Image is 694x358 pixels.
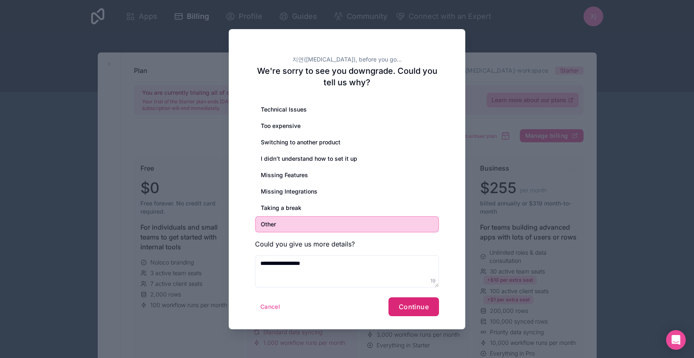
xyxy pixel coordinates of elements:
[255,300,285,313] button: Cancel
[666,330,686,350] div: Open Intercom Messenger
[255,216,439,233] div: Other
[255,65,439,88] h2: We're sorry to see you downgrade. Could you tell us why?
[399,303,429,311] span: Continue
[255,150,439,167] div: I didn’t understand how to set it up
[255,239,439,249] h3: Could you give us more details?
[255,118,439,134] div: Too expensive
[255,101,439,118] div: Technical Issues
[255,55,439,64] h2: 지연([MEDICAL_DATA]), before you go...
[255,200,439,216] div: Taking a break
[255,134,439,150] div: Switching to another product
[255,183,439,200] div: Missing Integrations
[255,167,439,183] div: Missing Features
[388,297,439,316] button: Continue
